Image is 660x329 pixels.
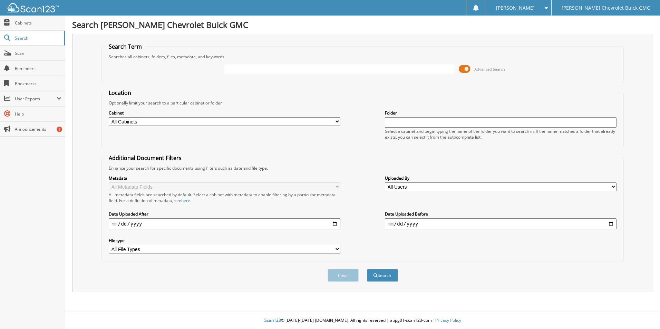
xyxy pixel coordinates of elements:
[385,110,617,116] label: Folder
[474,67,505,72] span: Advanced Search
[181,198,190,203] a: here
[385,128,617,140] div: Select a cabinet and begin typing the name of the folder you want to search in. If the name match...
[15,66,61,71] span: Reminders
[15,96,57,102] span: User Reports
[385,218,617,229] input: end
[105,89,135,97] legend: Location
[15,50,61,56] span: Scan
[109,238,340,243] label: File type
[367,269,398,282] button: Search
[109,218,340,229] input: start
[109,211,340,217] label: Date Uploaded After
[385,175,617,181] label: Uploaded By
[15,81,61,87] span: Bookmarks
[105,100,620,106] div: Optionally limit your search to a particular cabinet or folder
[264,317,281,323] span: Scan123
[105,165,620,171] div: Enhance your search for specific documents using filters such as date and file type.
[435,317,461,323] a: Privacy Policy
[562,6,650,10] span: [PERSON_NAME] Chevrolet Buick GMC
[65,312,660,329] div: © [DATE]-[DATE] [DOMAIN_NAME]. All rights reserved | appg01-scan123-com |
[328,269,359,282] button: Clear
[496,6,535,10] span: [PERSON_NAME]
[15,20,61,26] span: Cabinets
[105,43,145,50] legend: Search Term
[7,3,59,12] img: scan123-logo-white.svg
[109,110,340,116] label: Cabinet
[385,211,617,217] label: Date Uploaded Before
[15,111,61,117] span: Help
[15,126,61,132] span: Announcements
[72,19,653,30] h1: Search [PERSON_NAME] Chevrolet Buick GMC
[105,54,620,60] div: Searches all cabinets, folders, files, metadata, and keywords
[109,192,340,203] div: All metadata fields are searched by default. Select a cabinet with metadata to enable filtering b...
[109,175,340,181] label: Metadata
[105,154,185,162] legend: Additional Document Filters
[15,35,60,41] span: Search
[57,127,62,132] div: 1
